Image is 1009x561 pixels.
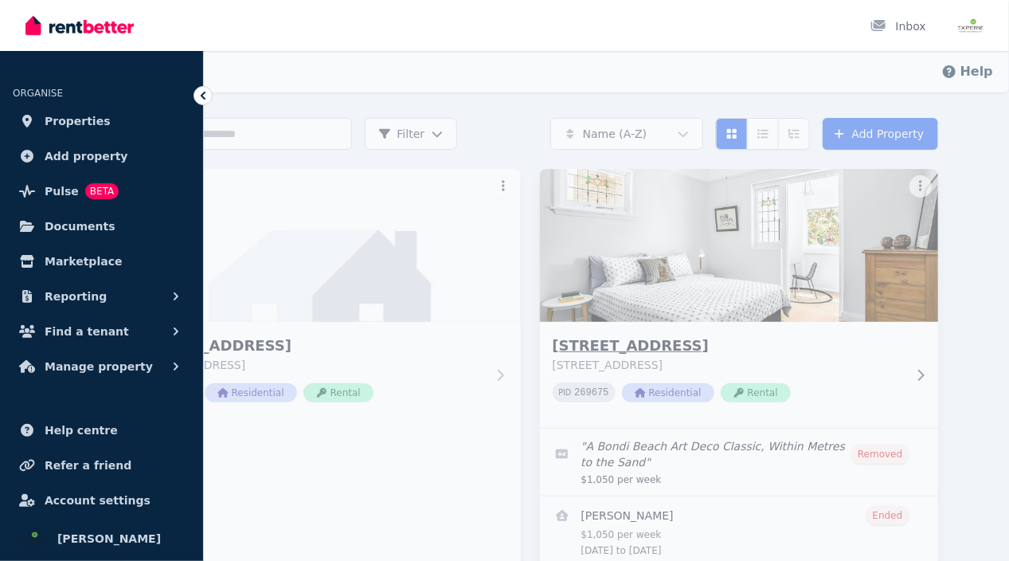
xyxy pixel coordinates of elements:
span: Marketplace [45,252,122,271]
span: Residential [205,383,297,402]
span: Rental [721,383,791,402]
span: Find a tenant [45,322,129,341]
a: Documents [13,210,190,242]
button: Help [941,62,993,81]
span: Refer a friend [45,456,131,475]
button: Compact list view [747,118,779,150]
button: More options [909,175,932,198]
span: Reporting [45,287,107,306]
span: ORGANISE [13,88,63,99]
span: Account settings [45,491,151,510]
span: Residential [622,383,714,402]
h3: [STREET_ADDRESS] [553,335,903,357]
small: PID [559,388,572,397]
span: Pulse [45,182,79,201]
button: Filter [365,118,458,150]
a: Add Property [823,118,938,150]
div: View options [716,118,810,150]
button: Card view [716,118,748,150]
button: Reporting [13,280,190,312]
button: More options [492,175,514,198]
span: Manage property [45,357,153,376]
img: Max Broodryk [958,13,984,38]
img: RentBetter [25,14,134,37]
img: 1/30 Lamrock Avenue, Bondi Beach [123,169,521,322]
span: Add property [45,147,128,166]
a: 1/30 Lamrock Avenue, Bondi Beach[STREET_ADDRESS][STREET_ADDRESS]PID 264855ResidentialRental [123,169,521,428]
span: Documents [45,217,115,236]
span: Rental [303,383,373,402]
img: 1/30 Lamrock Avenue, Bondi Beach [530,165,948,326]
img: Max Broodryk [19,526,45,551]
span: Name (A-Z) [583,126,647,142]
button: Manage property [13,351,190,382]
code: 269675 [574,387,608,398]
a: Account settings [13,484,190,516]
a: Refer a friend [13,449,190,481]
span: BETA [85,183,119,199]
p: [STREET_ADDRESS] [553,357,903,373]
a: PulseBETA [13,175,190,207]
button: Name (A-Z) [550,118,703,150]
a: Properties [13,105,190,137]
a: 1/30 Lamrock Avenue, Bondi Beach[STREET_ADDRESS][STREET_ADDRESS]PID 269675ResidentialRental [540,169,938,428]
a: Add property [13,140,190,172]
a: Edit listing: A Bondi Beach Art Deco Classic, Within Metres to the Sand [540,429,938,496]
p: [STREET_ADDRESS] [135,357,486,373]
span: [PERSON_NAME] [57,529,161,548]
h3: [STREET_ADDRESS] [135,335,486,357]
span: Help centre [45,421,118,440]
span: Properties [45,112,111,131]
a: Help centre [13,414,190,446]
a: Marketplace [13,245,190,277]
span: Filter [378,126,425,142]
button: Expanded list view [778,118,810,150]
button: Find a tenant [13,316,190,347]
div: Inbox [870,18,926,34]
